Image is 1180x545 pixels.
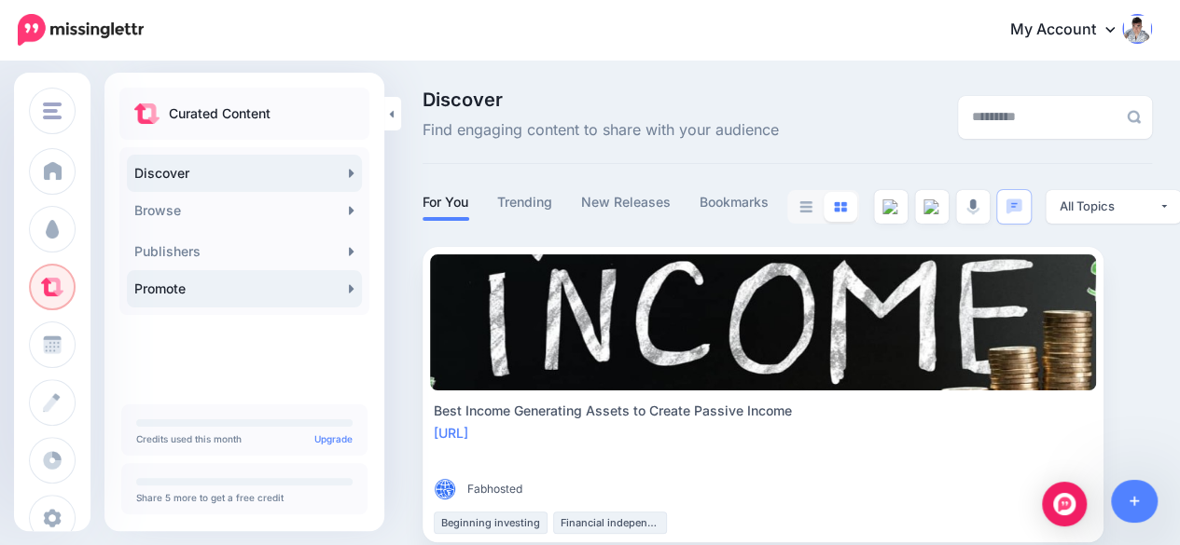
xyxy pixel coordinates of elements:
[966,198,979,215] img: microphone-grey.png
[1042,482,1087,526] div: Open Intercom Messenger
[700,191,770,213] a: Bookmarks
[1006,198,1022,214] img: chat-square-blue.png
[467,480,522,498] span: Fabhosted
[434,478,456,500] img: TYYCC6P3C8XBFH4UB232QMVJB40VB2P9_thumb.png
[923,199,940,214] img: video--grey.png
[434,425,468,441] a: [URL]
[882,199,899,214] img: article--grey.png
[134,103,160,124] img: curate.png
[127,155,362,192] a: Discover
[553,511,667,534] li: Financial independence
[434,400,1092,422] div: Best Income Generating Assets to Create Passive Income
[992,7,1152,53] a: My Account
[18,14,144,46] img: Missinglettr
[169,102,271,125] p: Curated Content
[423,90,779,109] span: Discover
[423,118,779,143] span: Find engaging content to share with your audience
[127,233,362,270] a: Publishers
[497,191,553,213] a: Trending
[581,191,672,213] a: New Releases
[423,191,469,213] a: For You
[43,102,62,119] img: menu.png
[799,201,812,212] img: list-grey.png
[1127,110,1141,124] img: search-grey-6.png
[834,201,847,212] img: grid-blue.png
[127,192,362,229] a: Browse
[1060,198,1159,215] div: All Topics
[127,270,362,307] a: Promote
[434,511,548,534] li: Beginning investing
